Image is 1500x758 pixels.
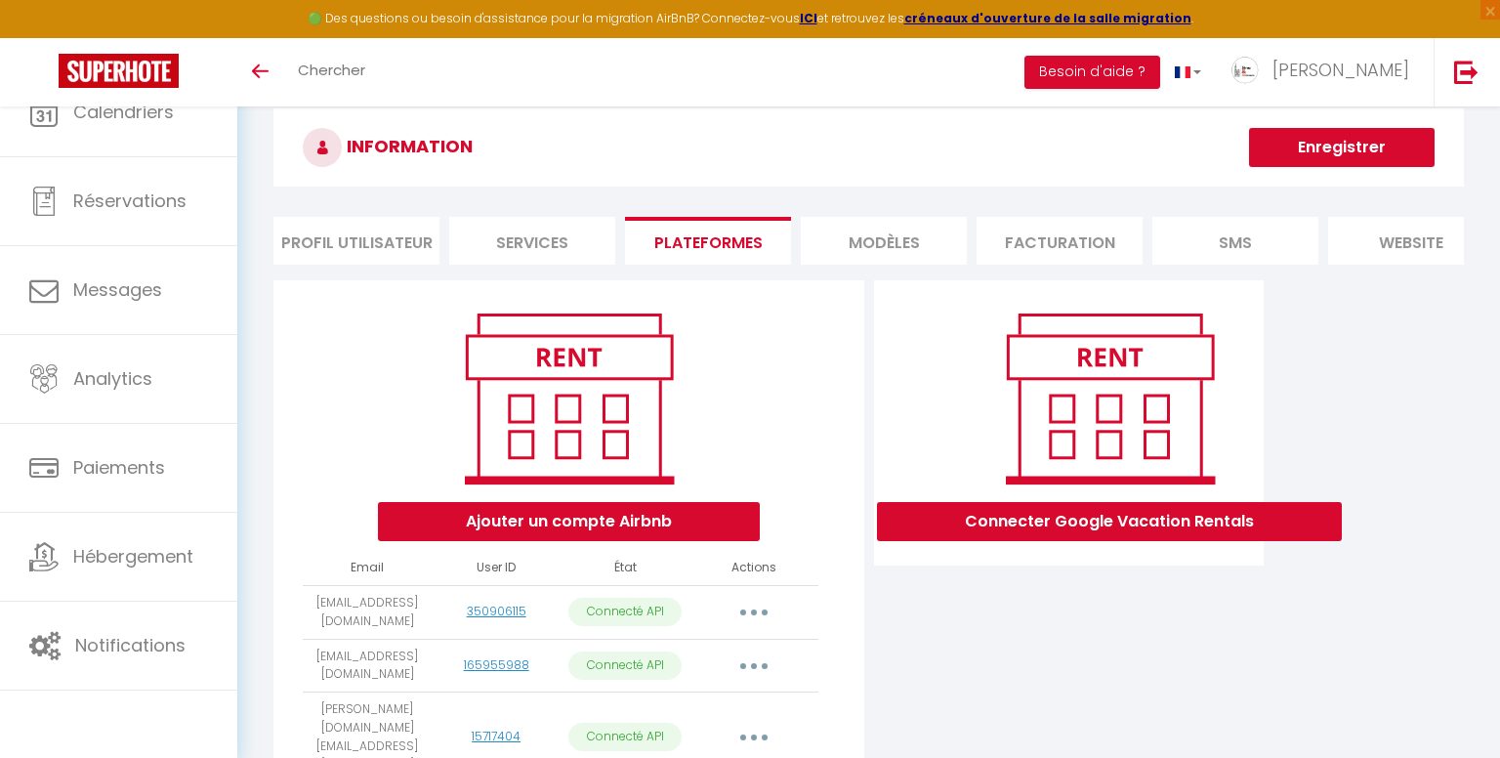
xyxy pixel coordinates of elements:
img: Super Booking [59,54,179,88]
li: Facturation [977,217,1143,265]
a: créneaux d'ouverture de la salle migration [904,10,1191,26]
span: [PERSON_NAME] [1272,58,1409,82]
span: Chercher [298,60,365,80]
th: Actions [689,551,818,585]
a: 15717404 [472,728,521,744]
span: Paiements [73,455,165,480]
li: MODÈLES [801,217,967,265]
span: Analytics [73,366,152,391]
li: Plateformes [625,217,791,265]
button: Connecter Google Vacation Rentals [877,502,1342,541]
span: Messages [73,277,162,302]
a: 350906115 [467,603,526,619]
button: Besoin d'aide ? [1024,56,1160,89]
img: ... [1230,56,1260,85]
a: Chercher [283,38,380,106]
li: Services [449,217,615,265]
li: website [1328,217,1494,265]
button: Ajouter un compte Airbnb [378,502,760,541]
img: rent.png [444,305,693,492]
button: Enregistrer [1249,128,1435,167]
span: Notifications [75,633,186,657]
img: logout [1454,60,1479,84]
li: SMS [1152,217,1318,265]
img: rent.png [985,305,1234,492]
th: User ID [432,551,561,585]
span: Calendriers [73,100,174,124]
p: Connecté API [568,652,682,680]
td: [EMAIL_ADDRESS][DOMAIN_NAME] [303,585,432,639]
td: [EMAIL_ADDRESS][DOMAIN_NAME] [303,639,432,693]
th: État [561,551,689,585]
span: Réservations [73,189,187,213]
a: ... [PERSON_NAME] [1216,38,1434,106]
li: Profil Utilisateur [273,217,439,265]
a: 165955988 [464,656,529,673]
h3: INFORMATION [273,108,1464,187]
th: Email [303,551,432,585]
span: Hébergement [73,544,193,568]
p: Connecté API [568,723,682,751]
p: Connecté API [568,598,682,626]
a: ICI [800,10,817,26]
